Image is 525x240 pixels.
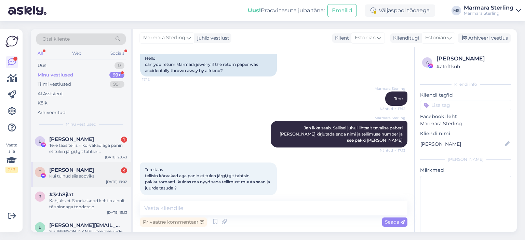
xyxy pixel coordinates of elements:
p: Kliendi nimi [420,130,511,137]
div: 99+ [109,72,124,79]
span: Minu vestlused [66,121,96,127]
div: [PERSON_NAME] [436,55,509,63]
span: 17:12 [142,77,168,82]
img: Askly Logo [5,35,18,48]
b: Uus! [248,7,261,14]
span: #3sb8jlat [49,192,73,198]
div: Arhiveeri vestlus [458,33,511,43]
div: Tere taas tellisin kōrvakad aga panin et tulen järgi,tglt tahtsin pakiautomaati…kuidas ma nyyd se... [49,142,127,155]
button: Emailid [327,4,357,17]
span: E [39,139,41,144]
p: Marmara Sterling [420,120,511,127]
div: Web [71,49,83,58]
div: AI Assistent [38,90,63,97]
div: Kahjuks ei. Sooduskood kehtib ainult täishinnaga toodetele [49,198,127,210]
div: Kõik [38,100,48,107]
input: Lisa tag [420,100,511,110]
span: Marmara Sterling [375,86,405,91]
div: 4 [121,167,127,173]
div: Proovi tasuta juba täna: [248,6,325,15]
span: Marmara Sterling [143,34,185,42]
span: Tere taas tellisin kōrvakad aga panin et tulen järgi,tglt tahtsin pakiautomaati…kuidas ma nyyd se... [145,167,271,190]
div: Klient [332,34,349,42]
span: elvira.tikkerberi@gmail.com [49,222,120,228]
p: Kliendi tag'id [420,91,511,99]
div: MS [452,6,461,15]
div: 2 / 3 [5,167,18,173]
div: Arhiveeritud [38,109,66,116]
span: Estonian [425,34,446,42]
span: e [39,225,41,230]
span: Marmara Sterling [375,115,405,121]
div: [PERSON_NAME] [420,156,511,163]
div: Marmara Sterling [464,11,513,16]
span: Saada [385,219,405,225]
span: T [39,169,41,174]
a: Marmara SterlingMarmara Sterling [464,5,521,16]
span: Otsi kliente [42,36,70,43]
span: a [426,60,429,65]
div: Hello can you return Marmara jewelry if the return paper was accidentally thrown away by a friend? [140,53,277,76]
div: [DATE] 15:13 [107,210,127,215]
div: 0 [115,62,124,69]
div: Väljaspool tööaega [365,4,435,17]
div: juhib vestlust [194,34,229,42]
span: Egle Lōsov [49,136,94,142]
p: Facebooki leht [420,113,511,120]
span: Tauno Rüütli [49,167,94,173]
span: 3 [39,194,41,199]
div: 99+ [110,81,124,88]
span: Nähtud ✓ 17:12 [380,106,405,111]
div: Uus [38,62,46,69]
div: 1 [121,137,127,143]
div: Privaatne kommentaar [140,217,207,227]
p: Märkmed [420,167,511,174]
div: Minu vestlused [38,72,73,79]
span: Estonian [355,34,376,42]
input: Lisa nimi [420,140,503,148]
div: Socials [109,49,126,58]
div: Vaata siia [5,142,18,173]
div: Kliendi info [420,81,511,87]
div: Klienditugi [390,34,419,42]
div: Marmara Sterling [464,5,513,11]
div: Tiimi vestlused [38,81,71,88]
span: Tere [394,96,403,101]
div: [DATE] 20:43 [105,155,127,160]
span: Jah ikka saab. Sellisel juhul lihtsalt tavalise paberi [PERSON_NAME] kirjutada enda nimi ja telli... [280,125,404,143]
div: [DATE] 19:02 [106,179,127,184]
div: Kui tulnud siis sooviks [49,173,127,179]
div: All [36,49,44,58]
span: Nähtud ✓ 17:13 [380,148,405,153]
div: # afdftkuh [436,63,509,70]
